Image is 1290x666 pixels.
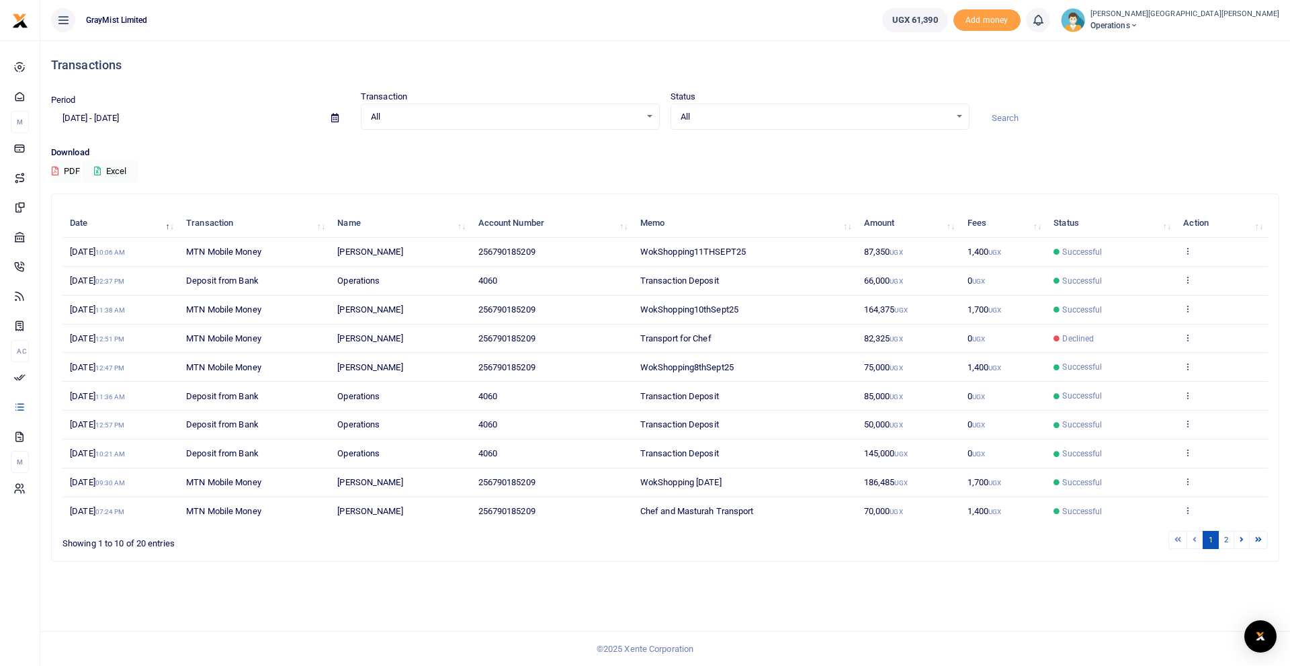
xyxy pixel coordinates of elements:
[890,364,902,372] small: UGX
[640,247,746,257] span: WokShopping11THSEPT25
[1062,333,1094,345] span: Declined
[967,333,985,343] span: 0
[640,448,719,458] span: Transaction Deposit
[1062,448,1102,460] span: Successful
[864,506,903,516] span: 70,000
[62,209,179,238] th: Date: activate to sort column descending
[337,362,402,372] span: [PERSON_NAME]
[640,391,719,401] span: Transaction Deposit
[337,276,380,286] span: Operations
[179,209,330,238] th: Transaction: activate to sort column ascending
[890,249,902,256] small: UGX
[337,477,402,487] span: [PERSON_NAME]
[671,90,696,103] label: Status
[890,393,902,401] small: UGX
[51,58,1279,73] h4: Transactions
[1062,275,1102,287] span: Successful
[186,448,259,458] span: Deposit from Bank
[1203,531,1219,549] a: 1
[337,304,402,315] span: [PERSON_NAME]
[1176,209,1268,238] th: Action: activate to sort column ascending
[51,160,81,183] button: PDF
[894,306,907,314] small: UGX
[640,477,722,487] span: WokShopping [DATE]
[877,8,953,32] li: Wallet ballance
[186,506,261,516] span: MTN Mobile Money
[478,506,535,516] span: 256790185209
[967,362,1002,372] span: 1,400
[95,364,125,372] small: 12:47 PM
[186,247,261,257] span: MTN Mobile Money
[1061,8,1085,32] img: profile-user
[95,335,125,343] small: 12:51 PM
[186,304,261,315] span: MTN Mobile Money
[1062,476,1102,489] span: Successful
[1046,209,1176,238] th: Status: activate to sort column ascending
[1062,419,1102,431] span: Successful
[95,479,126,487] small: 09:30 AM
[83,160,138,183] button: Excel
[972,450,985,458] small: UGX
[70,419,124,429] span: [DATE]
[640,506,754,516] span: Chef and Masturah Transport
[337,448,380,458] span: Operations
[70,362,124,372] span: [DATE]
[988,306,1001,314] small: UGX
[864,419,903,429] span: 50,000
[337,247,402,257] span: [PERSON_NAME]
[1062,390,1102,402] span: Successful
[70,247,125,257] span: [DATE]
[70,276,124,286] span: [DATE]
[640,333,712,343] span: Transport for Chef
[988,249,1001,256] small: UGX
[361,90,407,103] label: Transaction
[186,276,259,286] span: Deposit from Bank
[95,450,126,458] small: 10:21 AM
[186,391,259,401] span: Deposit from Bank
[70,391,125,401] span: [DATE]
[95,306,126,314] small: 11:38 AM
[478,391,497,401] span: 4060
[967,477,1002,487] span: 1,700
[70,304,125,315] span: [DATE]
[640,362,734,372] span: WokShopping8thSept25
[967,391,985,401] span: 0
[864,304,908,315] span: 164,375
[967,276,985,286] span: 0
[1062,361,1102,373] span: Successful
[81,14,153,26] span: GrayMist Limited
[894,450,907,458] small: UGX
[988,364,1001,372] small: UGX
[186,477,261,487] span: MTN Mobile Money
[864,247,903,257] span: 87,350
[640,304,738,315] span: WokShopping10thSept25
[11,451,29,473] li: M
[633,209,857,238] th: Memo: activate to sort column ascending
[864,362,903,372] span: 75,000
[478,304,535,315] span: 256790185209
[51,146,1279,160] p: Download
[864,391,903,401] span: 85,000
[1062,304,1102,316] span: Successful
[953,9,1021,32] span: Add money
[972,393,985,401] small: UGX
[1218,531,1234,549] a: 2
[478,333,535,343] span: 256790185209
[478,477,535,487] span: 256790185209
[12,15,28,25] a: logo-small logo-large logo-large
[95,278,125,285] small: 02:37 PM
[478,276,497,286] span: 4060
[51,93,76,107] label: Period
[890,278,902,285] small: UGX
[890,421,902,429] small: UGX
[95,421,125,429] small: 12:57 PM
[478,419,497,429] span: 4060
[953,9,1021,32] li: Toup your wallet
[890,508,902,515] small: UGX
[967,448,985,458] span: 0
[11,340,29,362] li: Ac
[70,477,125,487] span: [DATE]
[12,13,28,29] img: logo-small
[640,276,719,286] span: Transaction Deposit
[470,209,632,238] th: Account Number: activate to sort column ascending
